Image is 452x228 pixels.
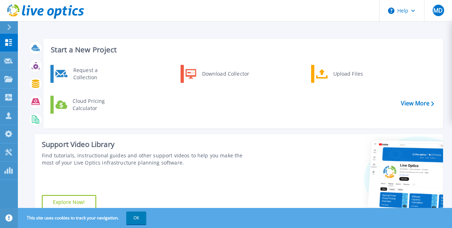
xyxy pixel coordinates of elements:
div: Upload Files [330,67,383,81]
span: This site uses cookies to track your navigation. [20,212,146,224]
a: Download Collector [181,65,254,83]
div: Find tutorials, instructional guides and other support videos to help you make the most of your L... [42,152,254,166]
h3: Start a New Project [51,46,434,54]
div: Download Collector [198,67,252,81]
span: MD [433,8,443,13]
a: Request a Collection [50,65,124,83]
a: Explore Now! [42,195,96,209]
a: Upload Files [311,65,384,83]
div: Support Video Library [42,140,254,149]
div: Cloud Pricing Calculator [69,98,122,112]
a: Cloud Pricing Calculator [50,96,124,114]
a: View More [401,100,434,107]
button: OK [126,212,146,224]
div: Request a Collection [70,67,122,81]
